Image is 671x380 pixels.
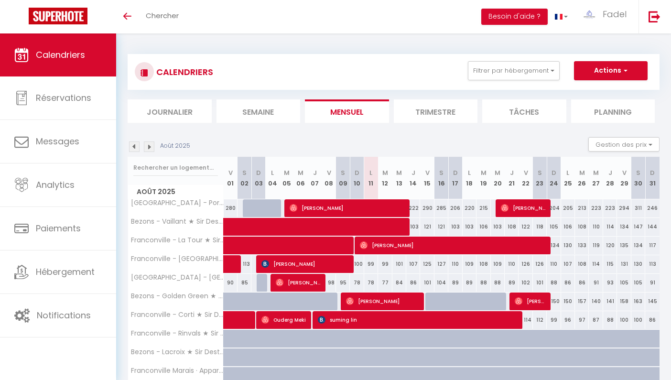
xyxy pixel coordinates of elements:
div: 150 [561,293,575,310]
th: 17 [448,157,462,199]
div: 107 [406,255,420,273]
div: 163 [631,293,645,310]
span: Analytics [36,179,75,191]
span: Hébergement [36,266,95,278]
th: 31 [645,157,660,199]
div: 141 [603,293,617,310]
abbr: D [453,168,458,177]
div: 113 [645,255,660,273]
abbr: D [552,168,556,177]
abbr: L [271,168,274,177]
th: 01 [224,157,238,199]
div: 126 [533,255,547,273]
div: 122 [519,218,532,236]
div: 101 [420,274,434,292]
div: 105 [617,274,631,292]
th: 14 [406,157,420,199]
img: logout [649,11,660,22]
div: 88 [547,274,561,292]
p: Août 2025 [160,141,190,151]
th: 21 [505,157,519,199]
div: 108 [575,255,589,273]
th: 26 [575,157,589,199]
div: 106 [561,218,575,236]
div: 88 [491,274,505,292]
abbr: J [608,168,612,177]
div: 135 [617,237,631,254]
div: 109 [491,255,505,273]
abbr: V [327,168,331,177]
div: 98 [322,274,335,292]
div: 147 [631,218,645,236]
div: 157 [575,293,589,310]
div: 110 [505,255,519,273]
div: 89 [448,274,462,292]
img: ... [582,10,596,19]
div: 130 [561,237,575,254]
th: 28 [603,157,617,199]
th: 25 [561,157,575,199]
div: 117 [645,237,660,254]
span: [GEOGRAPHIC_DATA] - Portes de [GEOGRAPHIC_DATA] ★ Sir Destination [130,199,225,206]
div: 126 [519,255,532,273]
div: 88 [476,274,490,292]
div: 101 [392,255,406,273]
div: 134 [617,218,631,236]
th: 03 [251,157,265,199]
th: 23 [533,157,547,199]
span: [PERSON_NAME] [290,199,405,217]
th: 11 [364,157,378,199]
div: 213 [575,199,589,217]
div: 131 [617,255,631,273]
abbr: M [593,168,599,177]
div: 78 [350,274,364,292]
div: 89 [505,274,519,292]
th: 09 [336,157,350,199]
div: 86 [406,274,420,292]
abbr: J [313,168,317,177]
th: 13 [392,157,406,199]
span: Franconville - [GEOGRAPHIC_DATA] ★ Sir Destination [130,255,225,262]
span: Franconville - La Tour ★ Sir Destination [130,237,225,244]
abbr: V [524,168,528,177]
div: 110 [448,255,462,273]
span: Chercher [146,11,179,21]
div: 86 [561,274,575,292]
li: Journalier [128,99,212,123]
div: 97 [575,311,589,329]
th: 29 [617,157,631,199]
span: Fadel [603,8,627,20]
div: 220 [463,199,476,217]
div: 150 [547,293,561,310]
div: 109 [463,255,476,273]
div: 101 [533,274,547,292]
span: Bezons - Lacroix ★ Sir Destination [130,348,225,356]
div: 222 [406,199,420,217]
th: 02 [238,157,251,199]
div: 110 [589,218,603,236]
div: 86 [575,274,589,292]
div: 99 [364,255,378,273]
th: 15 [420,157,434,199]
div: 223 [589,199,603,217]
span: Messages [36,135,79,147]
div: 99 [547,311,561,329]
div: 105 [547,218,561,236]
div: 204 [547,199,561,217]
div: 290 [420,199,434,217]
input: Rechercher un logement... [133,159,218,176]
div: 91 [589,274,603,292]
div: 125 [420,255,434,273]
div: 100 [617,311,631,329]
th: 06 [294,157,308,199]
abbr: D [355,168,359,177]
span: Paiements [36,222,81,234]
div: 85 [238,274,251,292]
th: 10 [350,157,364,199]
div: 90 [224,274,238,292]
div: 133 [575,237,589,254]
span: [PERSON_NAME] [276,273,322,292]
div: 205 [561,199,575,217]
div: 107 [561,255,575,273]
div: 119 [589,237,603,254]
